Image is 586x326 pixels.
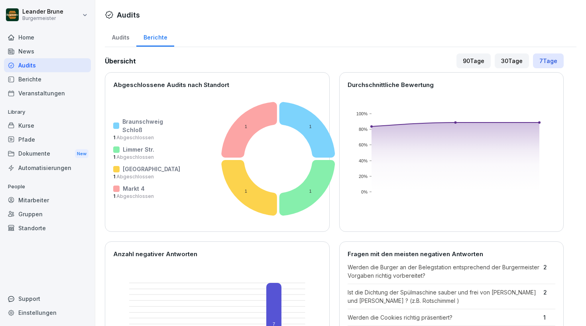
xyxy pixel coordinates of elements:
a: Pfade [4,132,91,146]
p: Limmer Str. [123,145,154,154]
p: 1 [113,173,180,180]
p: Anzahl negativer Antworten [113,250,321,259]
div: Support [4,292,91,306]
a: Standorte [4,221,91,235]
div: New [75,149,88,158]
div: 30 Tage [495,53,529,68]
span: Abgeschlossen [115,193,154,199]
a: Berichte [4,72,91,86]
span: Abgeschlossen [115,134,154,140]
text: 0% [361,190,368,194]
p: Markt 4 [123,184,145,193]
a: Home [4,30,91,44]
div: 90 Tage [456,53,491,68]
a: Audits [4,58,91,72]
text: 40% [358,158,367,163]
p: Abgeschlossene Audits nach Standort [113,81,321,90]
p: 1 [113,193,180,200]
p: Werden die Cookies richtig präsentiert? [348,313,540,322]
a: News [4,44,91,58]
a: Gruppen [4,207,91,221]
p: Fragen mit den meisten negativen Antworten [348,250,556,259]
a: Einstellungen [4,306,91,320]
text: 80% [358,127,367,132]
a: Berichte [136,26,174,47]
a: DokumenteNew [4,146,91,161]
a: Audits [105,26,136,47]
p: Leander Brune [22,8,63,15]
div: Dokumente [4,146,91,161]
p: Durchschnittliche Bewertung [348,81,556,90]
text: 60% [358,142,367,147]
p: [GEOGRAPHIC_DATA] [123,165,180,173]
span: Abgeschlossen [115,174,154,180]
span: Abgeschlossen [115,154,154,160]
p: 1 [543,313,555,322]
a: Veranstaltungen [4,86,91,100]
p: 1 [113,134,180,141]
p: 1 [113,154,180,161]
h1: Audits [117,10,140,20]
p: 2 [543,288,555,305]
p: People [4,180,91,193]
a: Mitarbeiter [4,193,91,207]
a: Automatisierungen [4,161,91,175]
p: Burgermeister [22,16,63,21]
text: 100% [356,111,367,116]
p: 2 [543,263,555,280]
p: Braunschweig Schloß [122,117,180,134]
h2: Übersicht [105,56,136,66]
a: Kurse [4,119,91,132]
div: 7 Tage [533,53,564,68]
p: Library [4,106,91,119]
p: Werden die Burger an der Belegstation entsprechend der Burgermeister Vorgaben richtig vorbereitet? [348,263,540,280]
text: 20% [358,174,367,179]
p: Ist die Dichtung der Spülmaschine sauber und frei von [PERSON_NAME] und [PERSON_NAME] ? (z.B. Rot... [348,288,540,305]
